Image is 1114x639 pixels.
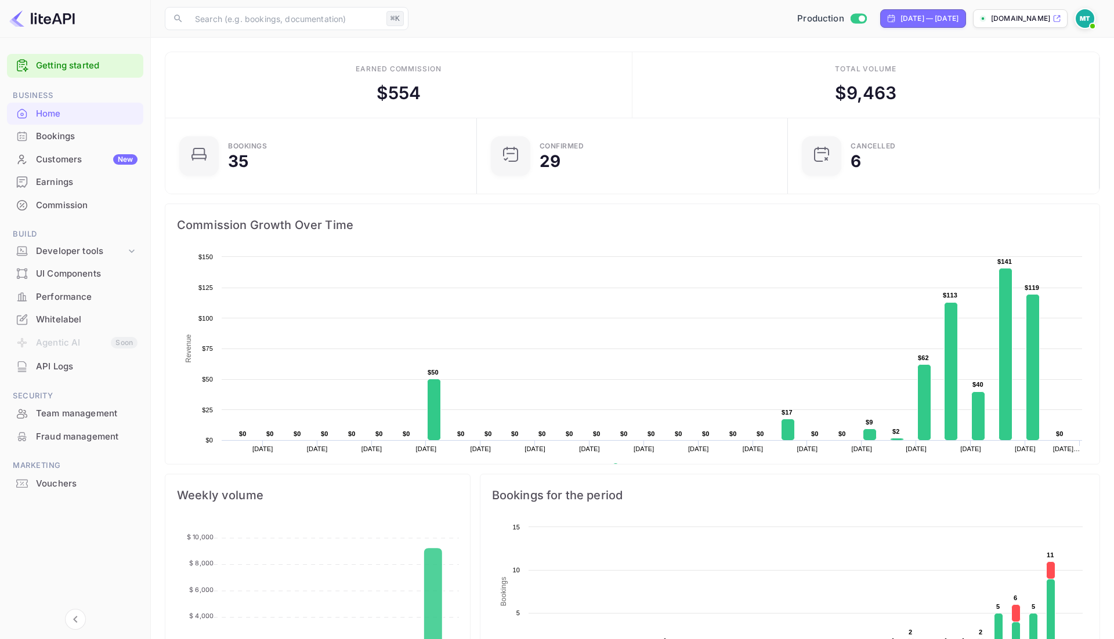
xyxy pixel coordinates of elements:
text: [DATE] [361,445,382,452]
img: LiteAPI logo [9,9,75,28]
div: Switch to Sandbox mode [793,12,871,26]
div: 6 [851,153,861,169]
text: $0 [593,430,601,437]
div: Developer tools [36,245,126,258]
text: $25 [202,406,213,413]
div: 29 [540,153,560,169]
text: 5 [516,609,519,616]
a: Home [7,103,143,124]
text: $40 [972,381,983,388]
text: $0 [457,430,465,437]
a: Whitelabel [7,308,143,330]
a: CustomersNew [7,148,143,170]
text: $100 [198,315,213,322]
div: Bookings [7,125,143,148]
text: [DATE] [797,445,818,452]
text: [DATE] [960,445,981,452]
text: $0 [620,430,628,437]
text: $0 [757,430,764,437]
div: Fraud management [7,426,143,448]
text: $0 [294,430,301,437]
text: 11 [1047,551,1054,558]
text: [DATE] [743,445,764,452]
span: Marketing [7,459,143,472]
text: [DATE] [416,445,437,452]
div: Home [7,103,143,125]
text: $0 [205,437,213,444]
a: Commission [7,194,143,216]
div: [DATE] — [DATE] [900,13,959,24]
text: $50 [202,376,213,383]
div: $ 554 [377,80,421,106]
a: Earnings [7,171,143,193]
div: Commission [7,194,143,217]
div: Vouchers [7,473,143,495]
text: [DATE] [307,445,328,452]
div: Fraud management [36,430,138,444]
text: [DATE] [634,445,654,452]
span: Commission Growth Over Time [177,216,1088,234]
text: $75 [202,345,213,352]
text: 2 [909,629,912,636]
div: Commission [36,199,138,212]
text: $0 [811,430,819,437]
div: 35 [228,153,248,169]
text: $0 [403,430,410,437]
div: Earned commission [356,64,442,74]
text: $0 [648,430,655,437]
div: Getting started [7,54,143,78]
tspan: $ 10,000 [187,533,214,541]
text: [DATE] [906,445,927,452]
text: $0 [321,430,328,437]
a: API Logs [7,355,143,377]
a: Getting started [36,59,138,72]
div: API Logs [7,355,143,378]
text: Bookings [499,577,507,607]
text: $9 [866,419,873,426]
text: $150 [198,253,213,260]
input: Search (e.g. bookings, documentation) [188,7,382,30]
text: 5 [996,603,1000,610]
div: CustomersNew [7,148,143,171]
text: $50 [428,369,439,376]
div: Click to change the date range period [880,9,966,28]
div: CANCELLED [851,143,896,150]
text: $0 [239,430,247,437]
div: Developer tools [7,241,143,262]
text: Revenue [185,334,193,362]
text: $113 [943,292,957,299]
a: Team management [7,402,143,424]
text: [DATE] [1015,445,1036,452]
text: 15 [512,524,520,531]
span: Security [7,390,143,402]
a: Vouchers [7,473,143,494]
div: UI Components [36,267,138,281]
span: Production [797,12,844,26]
text: [DATE] [688,445,709,452]
text: [DATE] [525,445,545,452]
text: $0 [566,430,573,437]
div: Bookings [36,130,138,143]
div: Bookings [228,143,267,150]
text: $0 [1056,430,1064,437]
text: $141 [997,258,1012,265]
p: [DOMAIN_NAME] [991,13,1050,24]
div: API Logs [36,360,138,373]
text: [DATE] [851,445,872,452]
text: 6 [1014,594,1017,601]
text: $62 [918,354,929,361]
div: ⌘K [386,11,404,26]
text: $125 [198,284,213,291]
text: $0 [348,430,356,437]
text: $0 [675,430,682,437]
div: Performance [7,286,143,308]
a: Bookings [7,125,143,147]
text: $0 [838,430,846,437]
a: Performance [7,286,143,307]
a: UI Components [7,263,143,284]
div: Confirmed [540,143,584,150]
div: Earnings [7,171,143,194]
text: $17 [782,409,793,416]
tspan: $ 8,000 [189,559,214,567]
div: New [113,154,138,165]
